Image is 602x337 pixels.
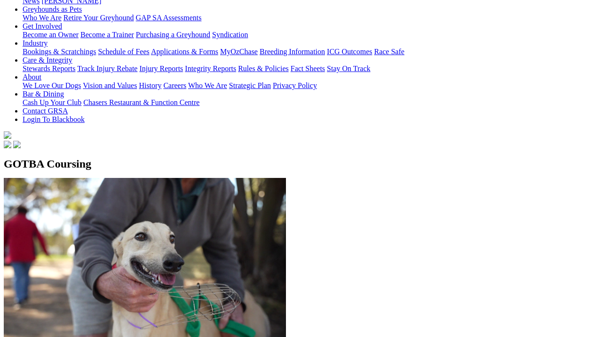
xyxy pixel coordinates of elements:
[23,14,62,22] a: Who We Are
[23,64,75,72] a: Stewards Reports
[23,56,72,64] a: Care & Integrity
[4,158,91,170] span: GOTBA Coursing
[327,48,372,56] a: ICG Outcomes
[83,98,199,106] a: Chasers Restaurant & Function Centre
[23,48,598,56] div: Industry
[4,141,11,148] img: facebook.svg
[83,81,137,89] a: Vision and Values
[23,81,81,89] a: We Love Our Dogs
[23,48,96,56] a: Bookings & Scratchings
[238,64,289,72] a: Rules & Policies
[4,131,11,139] img: logo-grsa-white.png
[23,39,48,47] a: Industry
[23,98,598,107] div: Bar & Dining
[23,81,598,90] div: About
[136,14,202,22] a: GAP SA Assessments
[23,22,62,30] a: Get Involved
[185,64,236,72] a: Integrity Reports
[139,81,161,89] a: History
[291,64,325,72] a: Fact Sheets
[136,31,210,39] a: Purchasing a Greyhound
[23,31,79,39] a: Become an Owner
[163,81,186,89] a: Careers
[188,81,227,89] a: Who We Are
[229,81,271,89] a: Strategic Plan
[23,98,81,106] a: Cash Up Your Club
[23,64,598,73] div: Care & Integrity
[23,73,41,81] a: About
[23,5,82,13] a: Greyhounds as Pets
[212,31,248,39] a: Syndication
[77,64,137,72] a: Track Injury Rebate
[23,90,64,98] a: Bar & Dining
[374,48,404,56] a: Race Safe
[151,48,218,56] a: Applications & Forms
[327,64,370,72] a: Stay On Track
[260,48,325,56] a: Breeding Information
[23,107,68,115] a: Contact GRSA
[63,14,134,22] a: Retire Your Greyhound
[98,48,149,56] a: Schedule of Fees
[139,64,183,72] a: Injury Reports
[13,141,21,148] img: twitter.svg
[4,178,286,337] img: vlcsnap-2022-05-12-10h19m24s395.png
[23,31,598,39] div: Get Involved
[23,14,598,22] div: Greyhounds as Pets
[23,115,85,123] a: Login To Blackbook
[220,48,258,56] a: MyOzChase
[273,81,317,89] a: Privacy Policy
[80,31,134,39] a: Become a Trainer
